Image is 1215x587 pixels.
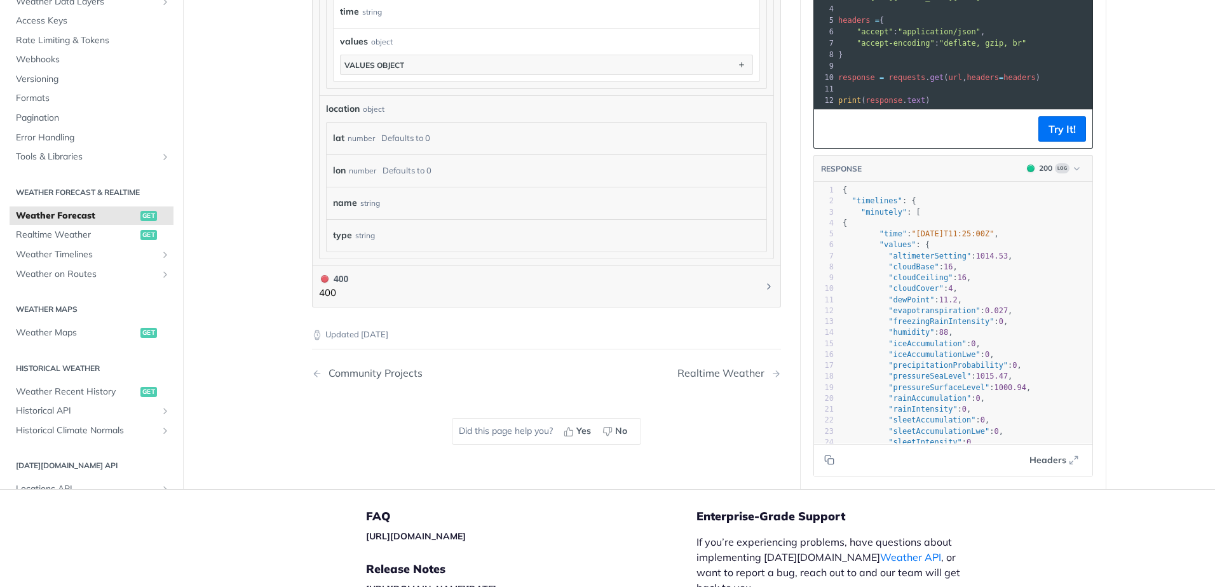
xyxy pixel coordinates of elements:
span: = [999,73,1003,82]
a: Weather Mapsget [10,323,173,342]
div: string [362,3,382,21]
a: Rate Limiting & Tokens [10,30,173,50]
div: 13 [814,316,834,327]
span: Weather on Routes [16,267,157,280]
span: Tools & Libraries [16,151,157,163]
div: 10 [814,72,836,83]
span: response [838,73,875,82]
div: 12 [814,305,834,316]
div: 10 [814,283,834,294]
span: 0 [971,339,975,347]
span: "time" [879,229,907,238]
span: "accept-encoding" [857,39,935,48]
span: 0 [1012,361,1017,370]
button: Try It! [1038,116,1086,142]
span: "timelines" [852,196,902,205]
span: : , [838,27,985,36]
span: : { [843,240,930,249]
span: Webhooks [16,53,170,66]
span: 0 [976,393,981,402]
div: 7 [814,37,836,49]
div: 9 [814,60,836,72]
h5: Release Notes [366,562,696,577]
button: values object [341,55,752,74]
span: requests [889,73,926,82]
span: Rate Limiting & Tokens [16,34,170,46]
div: 14 [814,327,834,338]
div: 8 [814,261,834,272]
button: Show subpages for Historical API [160,406,170,416]
div: Defaults to 0 [383,161,431,180]
span: Historical API [16,405,157,417]
span: "application/json" [898,27,981,36]
div: 3 [814,206,834,217]
a: Realtime Weatherget [10,226,173,245]
span: text [907,96,925,105]
span: 200 [1027,165,1035,172]
span: Formats [16,92,170,105]
div: 6 [814,240,834,250]
svg: Chevron [764,281,774,292]
div: 400 [319,272,348,286]
h5: FAQ [366,509,696,524]
span: 0 [981,415,985,424]
span: "dewPoint" [888,295,934,304]
span: Pagination [16,112,170,125]
div: 24 [814,436,834,447]
a: Previous Page: Community Projects [312,367,513,379]
a: [URL][DOMAIN_NAME] [366,530,466,542]
span: { [838,16,884,25]
span: "cloudCeiling" [888,273,953,282]
div: 19 [814,382,834,393]
span: : , [843,437,976,446]
span: : , [843,426,1003,435]
div: object [363,104,384,115]
span: "freezingRainIntensity" [888,317,994,326]
div: 5 [814,229,834,240]
span: 0 [994,426,998,435]
div: 4 [814,3,836,15]
a: Pagination [10,109,173,128]
span: Headers [1029,453,1066,466]
span: Log [1055,163,1069,173]
button: Show subpages for Locations API [160,484,170,494]
h2: Weather Maps [10,304,173,315]
span: : [ [843,207,921,216]
span: Yes [576,424,591,438]
span: 0.027 [985,306,1008,314]
span: : , [843,372,1012,381]
span: 0 [962,405,967,414]
div: 18 [814,371,834,382]
div: object [371,36,393,48]
button: Show subpages for Weather Timelines [160,250,170,260]
div: string [360,194,380,212]
div: 9 [814,273,834,283]
div: number [349,161,376,180]
a: Weather TimelinesShow subpages for Weather Timelines [10,245,173,264]
a: Versioning [10,69,173,88]
button: No [598,422,634,441]
label: time [340,3,359,21]
span: : , [843,393,985,402]
div: number [348,129,375,147]
span: get [930,73,944,82]
a: Tools & LibrariesShow subpages for Tools & Libraries [10,147,173,166]
span: : , [843,295,962,304]
span: "minutely" [861,207,907,216]
div: 23 [814,426,834,436]
a: Weather Recent Historyget [10,382,173,401]
div: 12 [814,95,836,106]
a: Next Page: Realtime Weather [677,367,781,379]
span: "cloudBase" [888,262,939,271]
span: 0 [999,317,1003,326]
span: headers [1003,73,1036,82]
button: 200200Log [1021,162,1086,175]
span: 11.2 [939,295,958,304]
a: Locations APIShow subpages for Locations API [10,480,173,499]
span: : , [843,273,971,282]
span: Historical Climate Normals [16,424,157,436]
span: "sleetAccumulationLwe" [888,426,989,435]
div: 16 [814,349,834,360]
span: "precipitationProbability" [888,361,1008,370]
div: 6 [814,26,836,37]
